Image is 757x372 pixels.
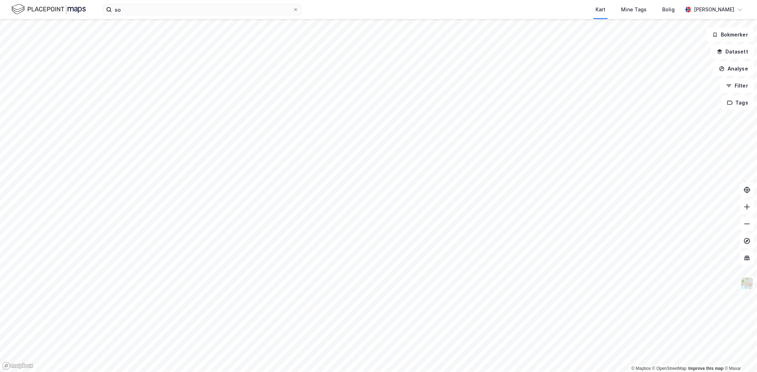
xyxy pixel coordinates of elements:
a: Improve this map [689,366,724,371]
button: Bokmerker [706,28,754,42]
img: Z [740,277,754,290]
button: Filter [720,79,754,93]
input: Søk på adresse, matrikkel, gårdeiere, leietakere eller personer [112,4,293,15]
button: Tags [721,96,754,110]
div: Kart [596,5,605,14]
div: Mine Tags [621,5,647,14]
img: logo.f888ab2527a4732fd821a326f86c7f29.svg [11,3,86,16]
div: Kontrollprogram for chat [722,338,757,372]
button: Datasett [711,45,754,59]
iframe: Chat Widget [722,338,757,372]
button: Analyse [713,62,754,76]
div: [PERSON_NAME] [694,5,734,14]
div: Bolig [662,5,675,14]
a: OpenStreetMap [652,366,687,371]
a: Mapbox [631,366,651,371]
a: Mapbox homepage [2,362,33,370]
